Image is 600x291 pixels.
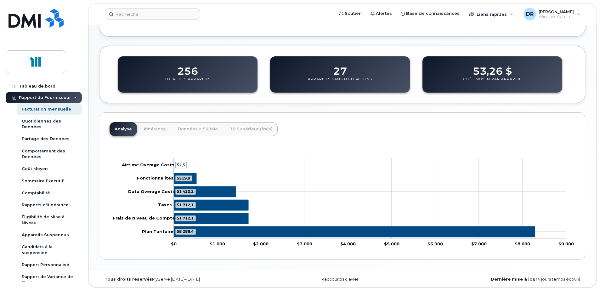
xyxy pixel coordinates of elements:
tspan: Airtime Overage Costs [122,162,174,167]
strong: Dernière mise à jour [491,277,537,282]
span: Soutien [345,10,362,17]
div: Liens rapides [465,8,518,20]
a: Itinérance [139,122,171,136]
div: 4 jours temps écoulé [423,277,585,282]
tspan: $8 000 [515,241,530,246]
span: Wireless Admin [539,14,574,19]
span: [PERSON_NAME] [539,9,574,14]
tspan: $2,5 [177,162,185,167]
tspan: $1 000 [210,241,225,246]
tspan: $1 712,1 [177,215,194,220]
tspan: $1 712,1 [177,202,194,207]
tspan: $7 000 [471,241,487,246]
tspan: $0 [171,241,177,246]
tspan: $5 000 [384,241,399,246]
tspan: $3 000 [297,241,312,246]
span: Base de connaissances [406,10,460,17]
tspan: Frais de Niveau de Compte [113,215,175,220]
span: DR [526,10,534,18]
input: Recherche [105,9,200,20]
a: 10 Supérieur (frais) [225,122,278,136]
a: Raccourcis clavier [321,277,359,282]
a: Analyse [110,122,137,136]
tspan: $9 000 [558,241,574,246]
tspan: Taxes [158,202,172,207]
span: Liens rapides [477,12,507,17]
iframe: Messenger Launcher [573,264,595,286]
strong: Tous droits réservés [105,277,152,282]
g: Séries [174,160,535,237]
a: Soutien [335,7,366,20]
div: Dompierre, René [519,8,585,20]
div: MyServe [DATE]–[DATE] [100,277,262,282]
tspan: $2 000 [253,241,269,246]
tspan: $6 000 [427,241,443,246]
tspan: Fonctionnalités [137,175,173,180]
p: Coût Moyen Par Appareil [463,77,521,88]
span: Alertes [376,10,392,17]
tspan: Data Overage Costs [128,189,175,194]
tspan: $1 420,2 [177,189,194,194]
tspan: $4 000 [340,241,356,246]
g: Graphique [113,158,574,246]
a: Données > 500Mo [173,122,223,136]
a: Alertes [366,7,396,20]
p: Total des Appareils [165,77,211,88]
tspan: Plan Tarifaire [142,229,173,234]
dd: 27 [333,59,347,77]
p: Appareils Sans Utilisations [308,77,372,88]
dd: 256 [177,59,198,77]
tspan: $519,9 [177,175,190,180]
a: Base de connaissances [396,7,464,20]
dd: 53,26 $ [473,59,512,77]
tspan: $8 288,4 [177,229,194,234]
